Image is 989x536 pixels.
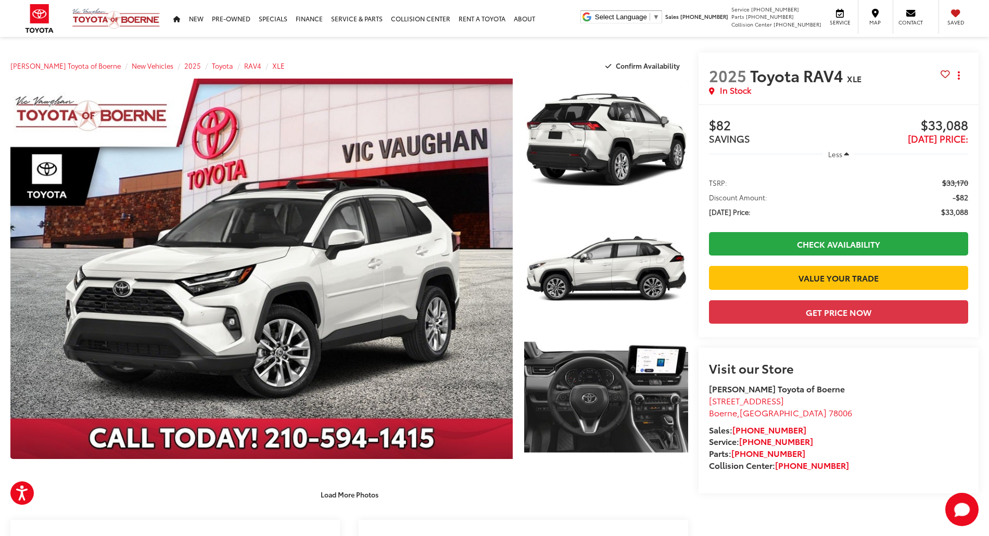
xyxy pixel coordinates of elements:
[864,19,886,26] span: Map
[944,19,967,26] span: Saved
[942,177,968,188] span: $33,170
[709,447,805,459] strong: Parts:
[72,8,160,29] img: Vic Vaughan Toyota of Boerne
[941,207,968,217] span: $33,088
[945,493,979,526] button: Toggle Chat Window
[709,406,852,418] span: ,
[709,382,845,394] strong: [PERSON_NAME] Toyota of Boerne
[709,207,751,217] span: [DATE] Price:
[709,435,813,447] strong: Service:
[600,57,689,75] button: Confirm Availability
[709,192,767,202] span: Discount Amount:
[709,266,968,289] a: Value Your Trade
[595,13,647,21] span: Select Language
[828,19,852,26] span: Service
[244,61,261,70] a: RAV4
[731,5,750,13] span: Service
[523,335,690,460] img: 2025 Toyota RAV4 XLE
[823,145,854,163] button: Less
[774,20,821,28] span: [PHONE_NUMBER]
[775,459,849,471] a: [PHONE_NUMBER]
[524,207,688,330] a: Expand Photo 2
[953,192,968,202] span: -$82
[524,79,688,201] a: Expand Photo 1
[523,206,690,331] img: 2025 Toyota RAV4 XLE
[847,72,861,84] span: XLE
[908,132,968,145] span: [DATE] Price:
[828,149,842,159] span: Less
[709,424,806,436] strong: Sales:
[709,394,852,418] a: [STREET_ADDRESS] Boerne,[GEOGRAPHIC_DATA] 78006
[709,177,727,188] span: TSRP:
[5,76,517,461] img: 2025 Toyota RAV4 XLE
[709,132,750,145] span: SAVINGS
[680,12,728,20] span: [PHONE_NUMBER]
[732,424,806,436] a: [PHONE_NUMBER]
[709,361,968,375] h2: Visit our Store
[653,13,660,21] span: ▼
[10,61,121,70] a: [PERSON_NAME] Toyota of Boerne
[184,61,201,70] a: 2025
[829,406,852,418] span: 78006
[132,61,173,70] a: New Vehicles
[524,336,688,458] a: Expand Photo 3
[709,232,968,256] a: Check Availability
[709,118,839,134] span: $82
[731,447,805,459] a: [PHONE_NUMBER]
[958,71,960,80] span: dropdown dots
[720,84,751,96] span: In Stock
[945,493,979,526] svg: Start Chat
[898,19,923,26] span: Contact
[709,394,784,406] span: [STREET_ADDRESS]
[272,61,285,70] a: XLE
[595,13,660,21] a: Select Language​
[616,61,680,70] span: Confirm Availability
[731,12,744,20] span: Parts
[10,79,513,459] a: Expand Photo 0
[731,20,772,28] span: Collision Center
[212,61,233,70] a: Toyota
[709,64,746,86] span: 2025
[709,300,968,324] button: Get Price Now
[709,406,737,418] span: Boerne
[665,12,679,20] span: Sales
[839,118,968,134] span: $33,088
[740,406,827,418] span: [GEOGRAPHIC_DATA]
[709,459,849,471] strong: Collision Center:
[750,64,847,86] span: Toyota RAV4
[523,77,690,202] img: 2025 Toyota RAV4 XLE
[746,12,794,20] span: [PHONE_NUMBER]
[313,486,386,504] button: Load More Photos
[751,5,799,13] span: [PHONE_NUMBER]
[950,66,968,84] button: Actions
[739,435,813,447] a: [PHONE_NUMBER]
